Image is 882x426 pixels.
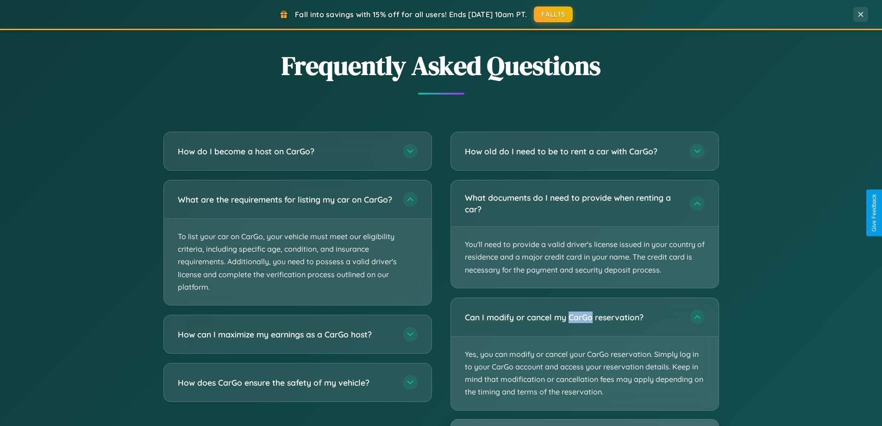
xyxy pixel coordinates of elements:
h3: How can I maximize my earnings as a CarGo host? [178,329,394,340]
span: Fall into savings with 15% off for all users! Ends [DATE] 10am PT. [295,10,527,19]
h3: What documents do I need to provide when renting a car? [465,192,681,215]
h3: How does CarGo ensure the safety of my vehicle? [178,377,394,388]
h3: How do I become a host on CarGo? [178,146,394,157]
p: To list your car on CarGo, your vehicle must meet our eligibility criteria, including specific ag... [164,219,432,305]
div: Give Feedback [871,194,877,232]
h3: What are the requirements for listing my car on CarGo? [178,194,394,205]
h2: Frequently Asked Questions [163,48,719,83]
p: Yes, you can modify or cancel your CarGo reservation. Simply log in to your CarGo account and acc... [451,337,719,410]
h3: How old do I need to be to rent a car with CarGo? [465,146,681,157]
p: You'll need to provide a valid driver's license issued in your country of residence and a major c... [451,227,719,288]
h3: Can I modify or cancel my CarGo reservation? [465,312,681,323]
button: FALL15 [534,6,573,22]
